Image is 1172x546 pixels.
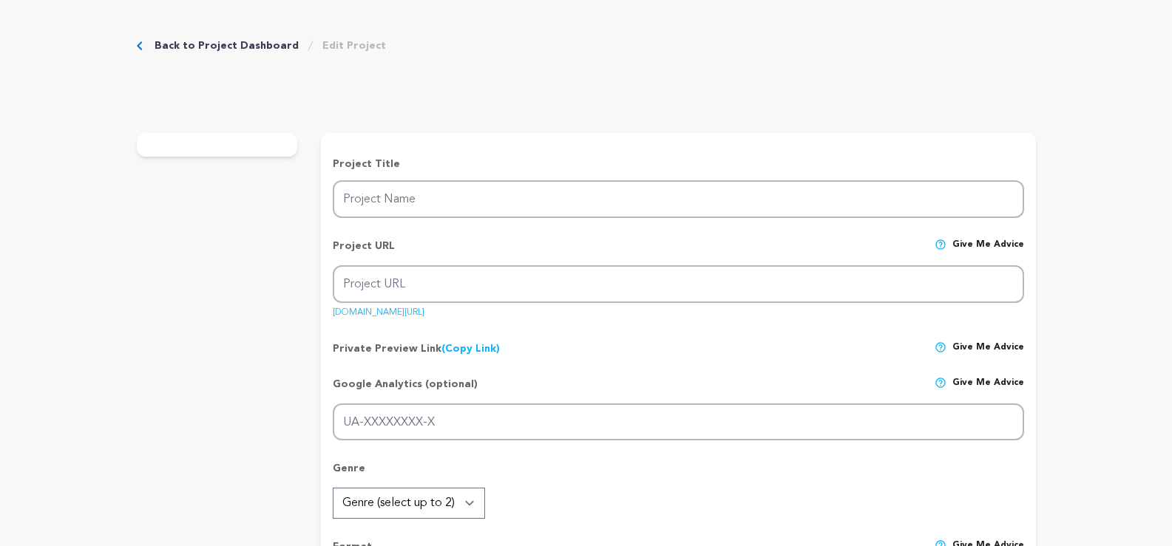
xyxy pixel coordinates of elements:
[333,341,500,356] p: Private Preview Link
[333,403,1023,441] input: UA-XXXXXXXX-X
[952,239,1024,265] span: Give me advice
[137,38,386,53] div: Breadcrumb
[333,180,1023,218] input: Project Name
[155,38,299,53] a: Back to Project Dashboard
[935,341,946,353] img: help-circle.svg
[322,38,386,53] a: Edit Project
[333,239,395,265] p: Project URL
[935,377,946,389] img: help-circle.svg
[333,265,1023,303] input: Project URL
[952,377,1024,403] span: Give me advice
[333,377,478,403] p: Google Analytics (optional)
[952,341,1024,356] span: Give me advice
[333,302,424,317] a: [DOMAIN_NAME][URL]
[935,239,946,250] img: help-circle.svg
[441,344,500,354] a: (Copy Link)
[333,157,1023,171] p: Project Title
[333,461,1023,488] p: Genre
